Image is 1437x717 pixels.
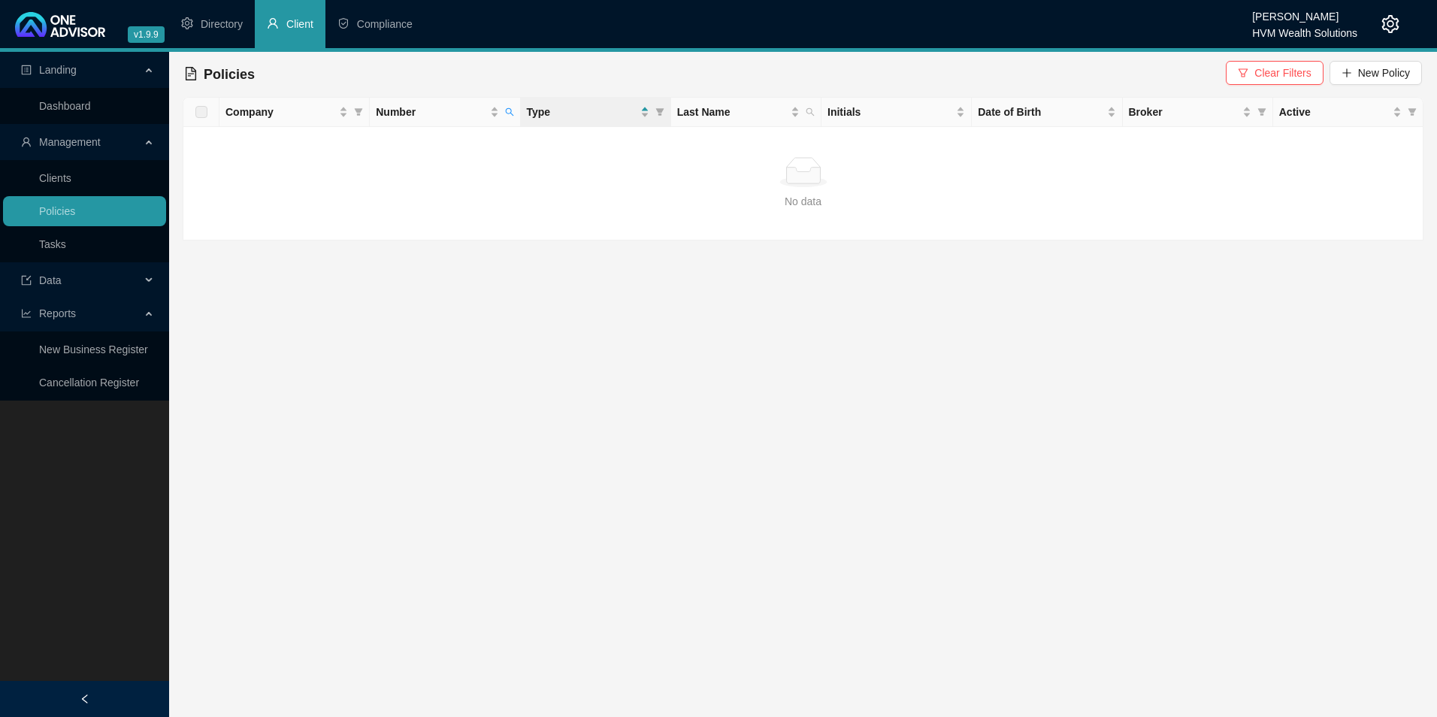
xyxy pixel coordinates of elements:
th: Active [1273,98,1423,127]
span: profile [21,65,32,75]
a: Tasks [39,238,66,250]
div: No data [195,193,1411,210]
span: left [80,694,90,704]
span: setting [1381,15,1399,33]
span: filter [1257,107,1266,116]
span: filter [351,101,366,123]
span: Directory [201,18,243,30]
span: filter [655,107,664,116]
span: Date of Birth [978,104,1103,120]
img: 2df55531c6924b55f21c4cf5d4484680-logo-light.svg [15,12,105,37]
a: Cancellation Register [39,377,139,389]
span: file-text [184,67,198,80]
div: [PERSON_NAME] [1252,4,1357,20]
span: New Policy [1358,65,1410,81]
span: filter [1408,107,1417,116]
span: Last Name [677,104,788,120]
span: Policies [204,67,255,82]
th: Company [219,98,370,127]
span: line-chart [21,308,32,319]
span: setting [181,17,193,29]
span: Clear Filters [1254,65,1311,81]
th: Number [370,98,520,127]
span: user [21,137,32,147]
span: filter [1254,101,1269,123]
span: search [502,101,517,123]
span: filter [354,107,363,116]
th: Date of Birth [972,98,1122,127]
span: Landing [39,64,77,76]
th: Broker [1123,98,1273,127]
button: Clear Filters [1226,61,1323,85]
a: New Business Register [39,343,148,355]
span: Active [1279,104,1390,120]
span: search [806,107,815,116]
div: HVM Wealth Solutions [1252,20,1357,37]
span: Management [39,136,101,148]
span: Number [376,104,486,120]
button: New Policy [1330,61,1422,85]
a: Clients [39,172,71,184]
a: Policies [39,205,75,217]
th: Initials [821,98,972,127]
span: plus [1342,68,1352,78]
span: Company [225,104,336,120]
span: Reports [39,307,76,319]
span: import [21,275,32,286]
a: Dashboard [39,100,91,112]
span: filter [652,101,667,123]
span: Broker [1129,104,1239,120]
span: user [267,17,279,29]
span: Initials [827,104,953,120]
th: Last Name [671,98,821,127]
span: Compliance [357,18,413,30]
span: v1.9.9 [128,26,165,43]
span: Data [39,274,62,286]
span: Client [286,18,313,30]
span: search [505,107,514,116]
span: Type [527,104,637,120]
span: filter [1405,101,1420,123]
span: search [803,101,818,123]
span: filter [1238,68,1248,78]
span: safety [337,17,349,29]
